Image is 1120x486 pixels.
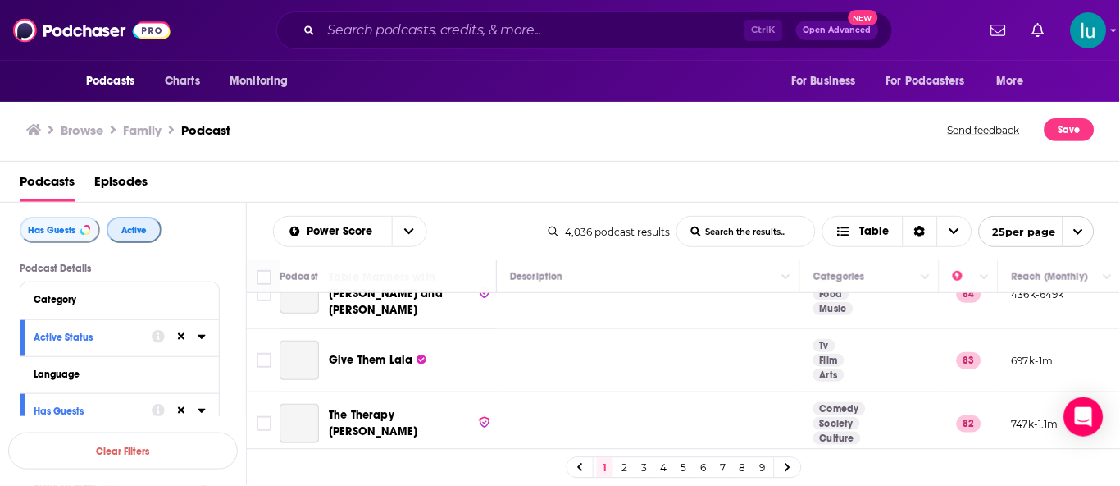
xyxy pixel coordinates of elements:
[1012,267,1088,287] div: Reach (Monthly)
[34,364,206,384] button: Language
[329,352,426,369] a: Give Them Lala
[597,458,613,478] a: 1
[813,432,861,445] a: Culture
[1071,12,1107,48] span: Logged in as lusodano
[715,458,731,478] a: 7
[478,415,491,429] img: verified Badge
[636,458,653,478] a: 3
[8,433,238,470] button: Clear Filters
[791,70,856,93] span: For Business
[813,339,835,352] a: Tv
[280,404,319,443] a: The Therapy Crouch
[28,226,75,235] span: Has Guests
[1026,16,1051,44] a: Show notifications dropdown
[280,267,318,287] div: Podcast
[280,341,319,380] a: Give Them Lala
[86,70,134,93] span: Podcasts
[257,287,271,301] span: Toggle select row
[34,401,152,421] button: Has Guests
[903,217,937,246] div: Sort Direction
[1071,12,1107,48] button: Show profile menu
[321,17,744,44] input: Search podcasts, credits, & more...
[34,369,195,380] div: Language
[280,274,319,314] a: Table Manners with Jessie and Lennie Ware
[276,11,893,49] div: Search podcasts, credits, & more...
[975,268,995,287] button: Column Actions
[813,417,860,430] a: Society
[979,216,1095,247] button: open menu
[181,122,230,138] h3: Podcast
[849,10,878,25] span: New
[986,66,1045,97] button: open menu
[34,332,141,343] div: Active Status
[876,66,989,97] button: open menu
[549,226,670,238] div: 4,036 podcast results
[34,327,152,347] button: Active Status
[943,118,1025,141] button: Send feedback
[1045,118,1095,141] button: Save
[997,70,1025,93] span: More
[107,217,162,243] button: Active
[985,16,1013,44] a: Show notifications dropdown
[957,415,981,432] p: 82
[1064,397,1104,437] div: Open Intercom Messenger
[165,70,200,93] span: Charts
[804,26,872,34] span: Open Advanced
[34,294,195,305] div: Category
[813,267,864,287] div: Categories
[822,216,972,247] button: Choose View
[34,406,141,417] div: Has Guests
[34,289,206,309] button: Category
[257,416,271,431] span: Toggle select row
[13,15,171,46] img: Podchaser - Follow, Share and Rate Podcasts
[392,217,426,246] button: open menu
[780,66,876,97] button: open menu
[257,353,271,368] span: Toggle select row
[329,270,443,317] span: Table Manners with [PERSON_NAME] and [PERSON_NAME]
[329,407,491,440] a: The Therapy [PERSON_NAME]
[860,226,890,237] span: Table
[20,217,100,243] button: Has Guests
[510,267,562,287] div: Description
[886,70,965,93] span: For Podcasters
[154,66,210,97] a: Charts
[813,287,849,300] a: Food
[123,122,162,138] h1: Family
[1071,12,1107,48] img: User Profile
[20,263,220,274] p: Podcast Details
[1012,417,1059,431] p: 747k-1.1m
[617,458,633,478] a: 2
[1012,354,1054,368] p: 697k-1m
[957,352,981,369] p: 83
[744,20,783,41] span: Ctrl K
[754,458,771,478] a: 9
[61,122,103,138] a: Browse
[20,168,75,202] a: Podcasts
[94,168,148,202] a: Episodes
[329,269,491,319] a: Table Manners with [PERSON_NAME] and [PERSON_NAME]
[980,219,1056,245] span: 25 per page
[796,21,879,40] button: Open AdvancedNew
[307,226,379,237] span: Power Score
[121,226,147,235] span: Active
[813,302,854,315] a: Music
[273,216,427,247] h2: Choose List sort
[676,458,692,478] a: 5
[329,408,417,438] span: The Therapy [PERSON_NAME]
[695,458,712,478] a: 6
[274,226,392,237] button: open menu
[813,369,845,382] a: Arts
[735,458,751,478] a: 8
[813,354,845,367] a: Film
[75,66,156,97] button: open menu
[329,353,412,367] span: Give Them Lala
[656,458,672,478] a: 4
[957,286,981,302] p: 84
[230,70,288,93] span: Monitoring
[218,66,309,97] button: open menu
